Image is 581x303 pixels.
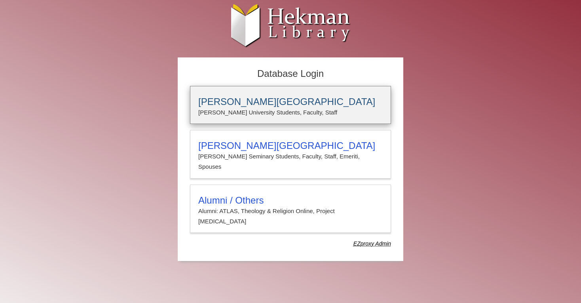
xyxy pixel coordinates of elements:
a: [PERSON_NAME][GEOGRAPHIC_DATA][PERSON_NAME] University Students, Faculty, Staff [190,86,391,124]
p: [PERSON_NAME] University Students, Faculty, Staff [198,107,383,118]
dfn: Use Alumni login [353,240,391,247]
h3: [PERSON_NAME][GEOGRAPHIC_DATA] [198,96,383,107]
h2: Database Login [186,66,395,82]
h3: Alumni / Others [198,195,383,206]
summary: Alumni / OthersAlumni: ATLAS, Theology & Religion Online, Project [MEDICAL_DATA] [198,195,383,227]
p: Alumni: ATLAS, Theology & Religion Online, Project [MEDICAL_DATA] [198,206,383,227]
p: [PERSON_NAME] Seminary Students, Faculty, Staff, Emeriti, Spouses [198,151,383,172]
h3: [PERSON_NAME][GEOGRAPHIC_DATA] [198,140,383,151]
a: [PERSON_NAME][GEOGRAPHIC_DATA][PERSON_NAME] Seminary Students, Faculty, Staff, Emeriti, Spouses [190,130,391,179]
